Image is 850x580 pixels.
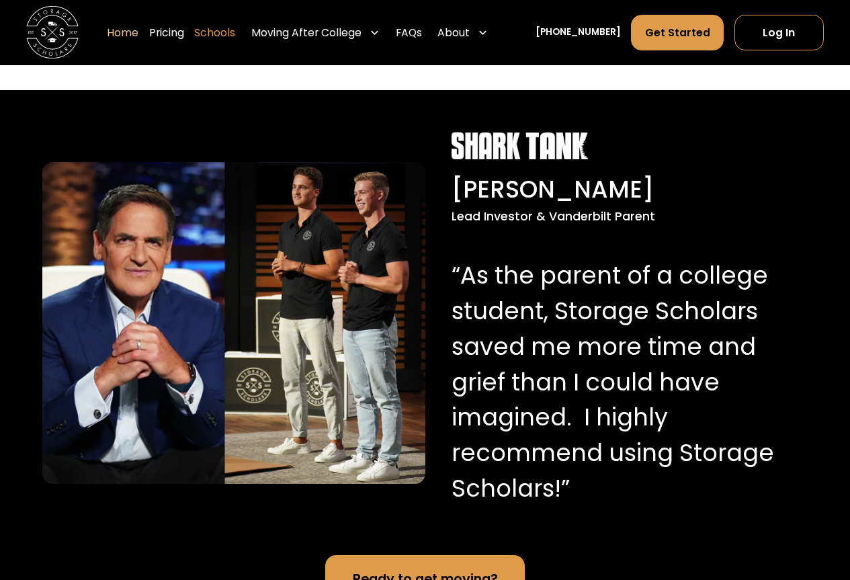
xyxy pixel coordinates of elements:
a: Pricing [149,15,184,52]
img: Storage Scholars main logo [26,7,79,59]
div: Moving After College [246,15,385,52]
div: About [437,25,470,40]
img: Shark Tank white logo. [452,132,588,159]
a: home [26,7,79,59]
a: Log In [734,15,824,50]
a: [PHONE_NUMBER] [536,26,621,40]
div: Lead Investor & Vanderbilt Parent [452,208,802,225]
a: FAQs [396,15,422,52]
p: “As the parent of a college student, Storage Scholars saved me more time and grief than I could h... [452,258,802,506]
div: Moving After College [251,25,362,40]
a: Home [107,15,138,52]
a: Schools [194,15,235,52]
a: Get Started [631,15,724,50]
div: About [432,15,493,52]
img: Mark Cuban with Storage Scholar's co-founders, Sam and Matt. [42,162,425,485]
div: [PERSON_NAME] [452,172,802,208]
